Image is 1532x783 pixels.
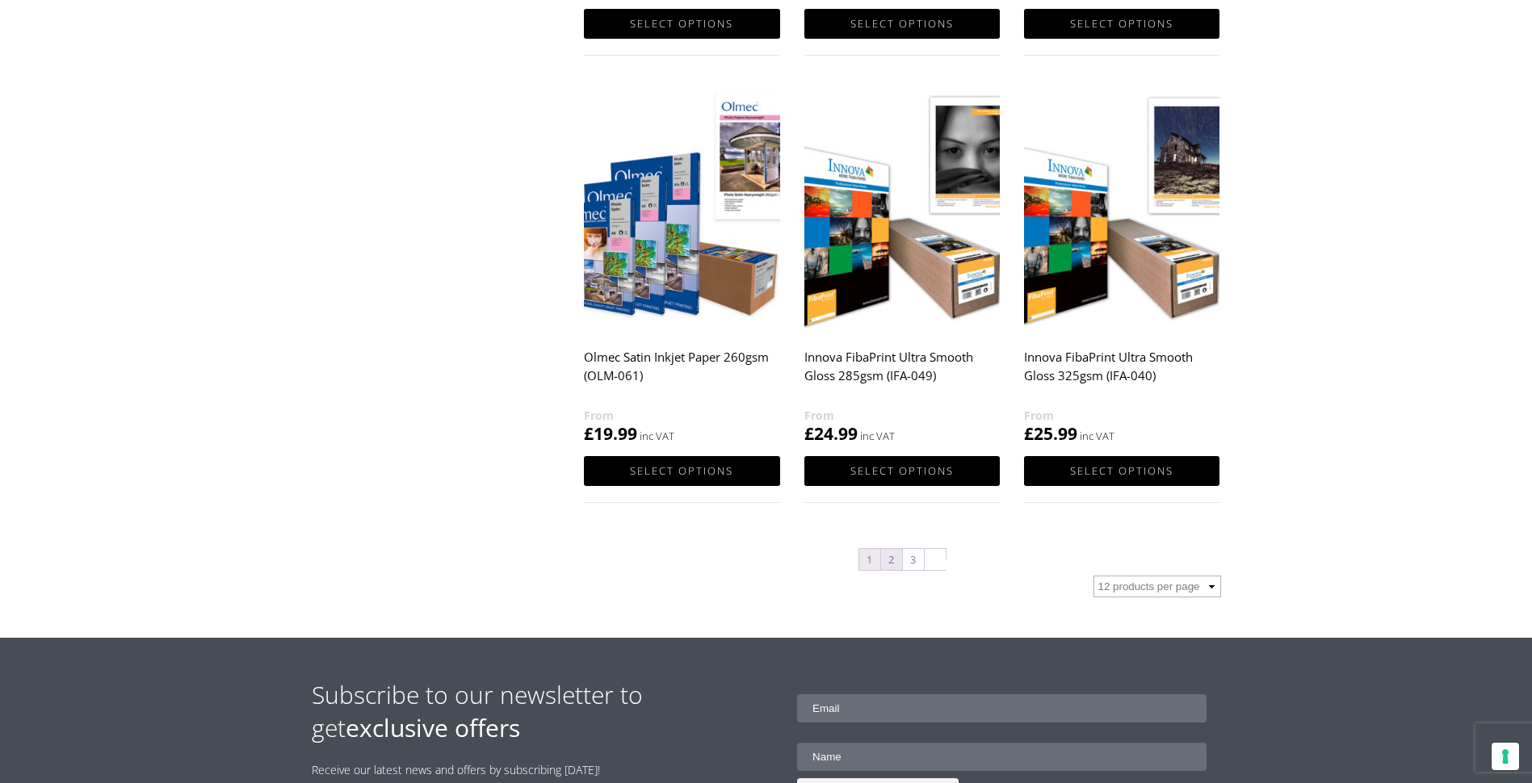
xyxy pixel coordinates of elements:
a: Page 3 [903,549,924,570]
a: Innova FibaPrint Ultra Smooth Gloss 325gsm (IFA-040) £25.99 [1024,86,1219,446]
input: Name [797,743,1207,771]
bdi: 19.99 [584,422,637,445]
a: Olmec Satin Inkjet Paper 260gsm (OLM-061) £19.99 [584,86,779,446]
nav: Product Pagination [584,547,1220,576]
a: Select options for “Innova FibaPrint Ultra Smooth Gloss 285gsm (IFA-049)” [804,456,1000,486]
a: Select options for “Olmec Lustre Inkjet Photo Paper 260gsm (OLM-059)” [804,9,1000,39]
span: £ [1024,422,1034,445]
a: Select options for “Innova FibaPrint Ultra Smooth Gloss 325gsm (IFA-040)” [1024,456,1219,486]
img: Innova FibaPrint Ultra Smooth Gloss 285gsm (IFA-049) [804,86,1000,331]
span: Page 1 [859,549,880,570]
a: Select options for “Olmec Satin Inkjet Paper 260gsm (OLM-061)” [584,456,779,486]
h2: Innova FibaPrint Ultra Smooth Gloss 285gsm (IFA-049) [804,341,1000,406]
a: Select options for “Olmec Glossy Inkjet Photo Paper 260gsm (OLM-060)” [1024,9,1219,39]
button: Your consent preferences for tracking technologies [1492,743,1519,770]
input: Email [797,694,1207,722]
span: £ [804,422,814,445]
h2: Innova FibaPrint Ultra Smooth Gloss 325gsm (IFA-040) [1024,341,1219,406]
img: Olmec Satin Inkjet Paper 260gsm (OLM-061) [584,86,779,331]
h2: Olmec Satin Inkjet Paper 260gsm (OLM-061) [584,341,779,406]
a: Select options for “Impressora Pro Gloss Inkjet Photo Paper 260gsm” [584,9,779,39]
span: £ [584,422,594,445]
a: Innova FibaPrint Ultra Smooth Gloss 285gsm (IFA-049) £24.99 [804,86,1000,446]
bdi: 25.99 [1024,422,1077,445]
h2: Subscribe to our newsletter to get [312,678,766,744]
strong: exclusive offers [346,711,520,744]
a: Page 2 [881,549,902,570]
img: Innova FibaPrint Ultra Smooth Gloss 325gsm (IFA-040) [1024,86,1219,331]
bdi: 24.99 [804,422,858,445]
